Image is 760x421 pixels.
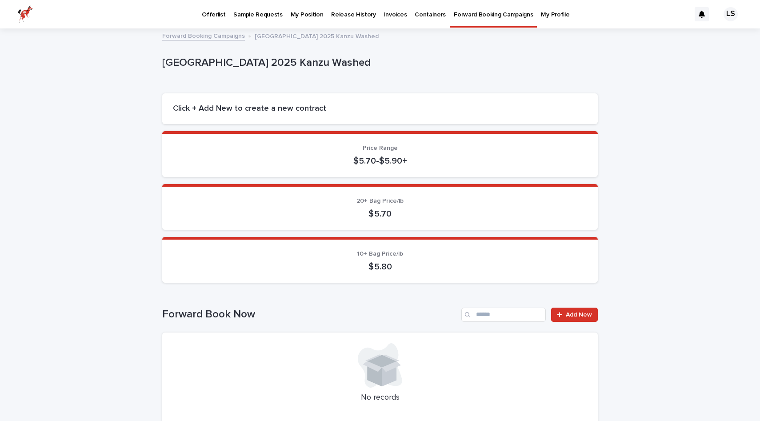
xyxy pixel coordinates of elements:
[173,156,587,166] p: $5.70-$5.90+
[566,312,592,318] span: Add New
[461,308,546,322] input: Search
[173,104,587,114] h2: Click + Add New to create a new contract
[173,393,587,403] p: No records
[162,30,245,40] a: Forward Booking Campaigns
[363,145,398,151] span: Price Range
[551,308,598,322] a: Add New
[173,261,587,272] p: $ 5.80
[18,5,33,23] img: zttTXibQQrCfv9chImQE
[255,31,379,40] p: [GEOGRAPHIC_DATA] 2025 Kanzu Washed
[162,56,594,69] p: [GEOGRAPHIC_DATA] 2025 Kanzu Washed
[173,208,587,219] p: $ 5.70
[724,7,738,21] div: LS
[162,308,458,321] h1: Forward Book Now
[357,251,403,257] span: 10+ Bag Price/lb
[356,198,404,204] span: 20+ Bag Price/lb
